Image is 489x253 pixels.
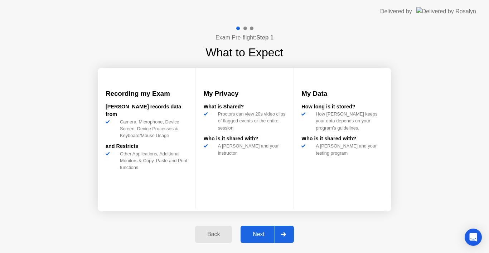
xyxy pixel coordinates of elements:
div: Who is it shared with? [301,135,383,143]
div: and Restricts [106,142,188,150]
h3: Recording my Exam [106,89,188,99]
h3: My Privacy [204,89,286,99]
div: Camera, Microphone, Device Screen, Device Processes & Keyboard/Mouse Usage [117,118,188,139]
img: Delivered by Rosalyn [416,7,476,15]
h1: What to Expect [206,44,284,61]
div: How long is it stored? [301,103,383,111]
div: Proctors can view 20s video clips of flagged events or the entire session [215,111,286,131]
h4: Exam Pre-flight: [216,33,273,42]
div: Who is it shared with? [204,135,286,143]
div: A [PERSON_NAME] and your testing program [313,142,383,156]
div: Back [197,231,230,238]
div: Other Applications, Additional Monitors & Copy, Paste and Print functions [117,150,188,171]
div: Delivered by [380,7,412,16]
div: A [PERSON_NAME] and your instructor [215,142,286,156]
b: Step 1 [256,34,273,41]
div: What is Shared? [204,103,286,111]
h3: My Data [301,89,383,99]
button: Back [195,226,232,243]
button: Next [241,226,294,243]
div: Next [243,231,275,238]
div: [PERSON_NAME] records data from [106,103,188,118]
div: How [PERSON_NAME] keeps your data depends on your program’s guidelines. [313,111,383,131]
div: Open Intercom Messenger [465,229,482,246]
